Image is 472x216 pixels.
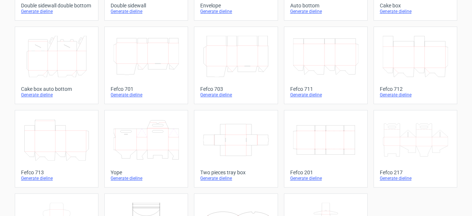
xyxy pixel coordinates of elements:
a: Two pieces tray boxGenerate dieline [194,110,278,188]
div: Yope [111,169,182,175]
div: Two pieces tray box [200,169,271,175]
div: Auto bottom [290,3,361,8]
div: Generate dieline [380,92,451,98]
div: Generate dieline [200,8,271,14]
div: Cake box [380,3,451,8]
div: Fefco 713 [21,169,92,175]
a: Fefco 712Generate dieline [374,27,457,104]
a: Fefco 703Generate dieline [194,27,278,104]
div: Cake box auto bottom [21,86,92,92]
div: Generate dieline [200,92,271,98]
div: Double sidewall [111,3,182,8]
div: Generate dieline [290,8,361,14]
div: Fefco 701 [111,86,182,92]
div: Generate dieline [111,92,182,98]
div: Fefco 217 [380,169,451,175]
div: Generate dieline [380,175,451,181]
div: Generate dieline [21,92,92,98]
div: Fefco 711 [290,86,361,92]
div: Double sidewall double bottom [21,3,92,8]
div: Generate dieline [290,175,361,181]
a: YopeGenerate dieline [104,110,188,188]
div: Fefco 201 [290,169,361,175]
a: Fefco 713Generate dieline [15,110,98,188]
a: Fefco 711Generate dieline [284,27,368,104]
div: Generate dieline [21,175,92,181]
a: Fefco 701Generate dieline [104,27,188,104]
a: Fefco 201Generate dieline [284,110,368,188]
div: Generate dieline [380,8,451,14]
div: Fefco 712 [380,86,451,92]
a: Cake box auto bottomGenerate dieline [15,27,98,104]
div: Generate dieline [111,175,182,181]
div: Generate dieline [111,8,182,14]
a: Fefco 217Generate dieline [374,110,457,188]
div: Envelope [200,3,271,8]
div: Generate dieline [200,175,271,181]
div: Fefco 703 [200,86,271,92]
div: Generate dieline [21,8,92,14]
div: Generate dieline [290,92,361,98]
